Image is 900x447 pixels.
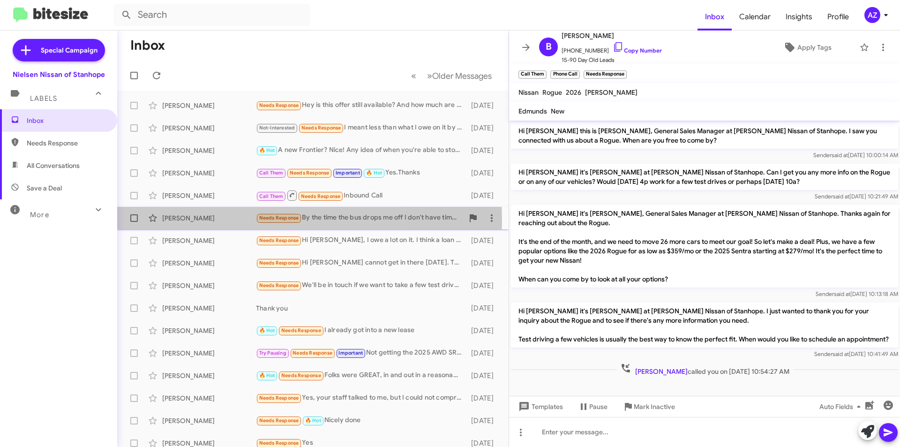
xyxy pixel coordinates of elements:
span: [PERSON_NAME] [562,30,662,41]
div: I meant less than what I owe on it by 8,000. [256,122,466,133]
div: [DATE] [466,101,501,110]
span: Call Them [259,170,284,176]
p: Hi [PERSON_NAME] this is [PERSON_NAME], General Sales Manager at [PERSON_NAME] Nissan of Stanhope... [511,122,898,149]
span: 🔥 Hot [366,170,382,176]
h1: Inbox [130,38,165,53]
span: Call Them [259,193,284,199]
a: Inbox [697,3,732,30]
div: [DATE] [466,123,501,133]
span: » [427,70,432,82]
div: Nicely done [256,415,466,426]
div: [DATE] [466,168,501,178]
span: Try Pausing [259,350,286,356]
span: Needs Response [259,102,299,108]
div: [PERSON_NAME] [162,303,256,313]
button: Mark Inactive [615,398,682,415]
span: Sender [DATE] 10:13:18 AM [816,290,898,297]
a: Profile [820,3,856,30]
a: Special Campaign [13,39,105,61]
span: Edmunds [518,107,547,115]
div: [DATE] [466,191,501,200]
span: Templates [517,398,563,415]
div: [PERSON_NAME] [162,326,256,335]
span: said at [832,350,849,357]
span: Older Messages [432,71,492,81]
button: Next [421,66,497,85]
div: [PERSON_NAME] [162,416,256,425]
div: Hey is this offer still available? And how much are talking here [256,100,466,111]
div: [PERSON_NAME] [162,371,256,380]
span: New [551,107,564,115]
span: 🔥 Hot [259,147,275,153]
a: Insights [778,3,820,30]
span: Needs Response [281,372,321,379]
span: Pause [589,398,607,415]
span: Needs Response [259,282,299,288]
div: [DATE] [466,416,501,425]
span: Needs Response [259,395,299,401]
div: [PERSON_NAME] [162,236,256,245]
input: Search [113,4,310,26]
span: All Conversations [27,161,80,170]
button: Previous [405,66,422,85]
div: [PERSON_NAME] [162,168,256,178]
span: Labels [30,94,57,103]
span: Needs Response [259,417,299,424]
span: 🔥 Hot [259,372,275,379]
span: Needs Response [292,350,332,356]
div: [PERSON_NAME] [162,349,256,358]
span: called you on [DATE] 10:54:27 AM [616,363,793,376]
div: [PERSON_NAME] [162,394,256,403]
small: Call Them [518,70,547,79]
div: Thank you [256,303,466,313]
div: [DATE] [466,236,501,245]
div: [DATE] [466,326,501,335]
span: 2026 [566,88,581,97]
button: AZ [856,7,890,23]
span: Mark Inactive [634,398,675,415]
span: Sender [DATE] 10:21:49 AM [815,193,898,200]
button: Auto Fields [812,398,872,415]
span: Inbox [27,116,106,125]
div: Yes.Thanks [256,167,466,178]
span: Needs Response [281,327,321,333]
span: Needs Response [301,125,341,131]
button: Templates [509,398,570,415]
div: Hi [PERSON_NAME] cannot get in there [DATE]. This is for my son and he had some issues this week ... [256,258,466,268]
div: AZ [864,7,880,23]
span: Not-Interested [259,125,295,131]
nav: Page navigation example [406,66,497,85]
span: Needs Response [259,260,299,266]
span: [PERSON_NAME] [585,88,637,97]
div: Not getting the 2025 AWD SR Kicks for the price we can afford and no one at any dealership is wil... [256,348,466,358]
div: I already got into a new lease [256,325,466,336]
span: Important [336,170,360,176]
a: Copy Number [613,47,662,54]
div: [PERSON_NAME] [162,258,256,268]
span: [PERSON_NAME] [635,367,688,376]
span: Sender [DATE] 10:41:49 AM [814,350,898,357]
div: We'll be in touch if we want to take a few test drives. Thanks! [256,280,466,291]
div: Hi [PERSON_NAME], I owe a lot on it. I think a loan would be at such a high interest rate. Howeve... [256,235,466,246]
div: [DATE] [466,146,501,155]
span: Needs Response [27,138,106,148]
span: said at [832,152,848,159]
div: [DATE] [466,349,501,358]
small: Phone Call [550,70,579,79]
span: Save a Deal [27,183,62,193]
span: « [411,70,416,82]
div: [DATE] [466,258,501,268]
p: Hi [PERSON_NAME] it's [PERSON_NAME] at [PERSON_NAME] Nissan of Stanhope. I just wanted to thank y... [511,303,898,348]
div: Yes, your staff talked to me, but I could not compromise with the price he was asking. I wanted t... [256,393,466,403]
span: Rogue [542,88,562,97]
button: Pause [570,398,615,415]
span: B [546,39,552,54]
a: Calendar [732,3,778,30]
div: By the time the bus drops me off I don't have time during the week to do anything Still looking a... [256,212,464,223]
span: Important [338,350,363,356]
div: [PERSON_NAME] [162,281,256,290]
span: said at [834,290,850,297]
div: [DATE] [466,371,501,380]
